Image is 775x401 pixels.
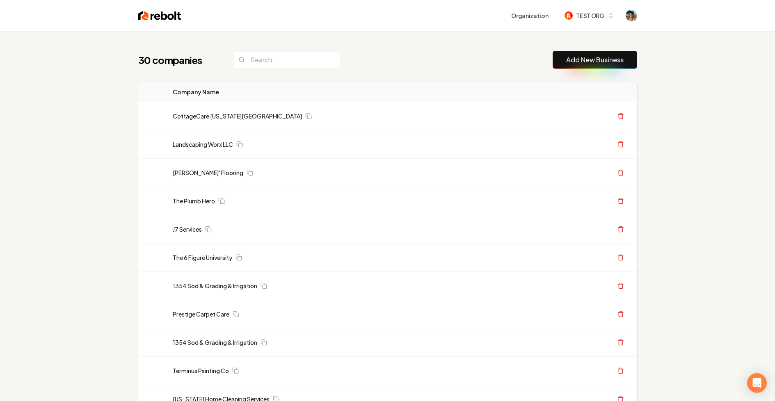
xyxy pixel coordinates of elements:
button: Add New Business [553,51,637,69]
a: The 6 Figure University [173,253,232,262]
input: Search... [233,51,340,68]
a: Terminus Painting Co [173,367,229,375]
a: Prestige Carpet Care [173,310,229,318]
span: TEST ORG [576,11,604,20]
h1: 30 companies [138,53,217,66]
img: Rebolt Logo [138,10,181,21]
div: Open Intercom Messenger [747,373,767,393]
img: Aditya Nair [626,10,637,21]
a: 1354 Sod & Grading & Irrigation [173,338,257,346]
a: [PERSON_NAME]' Flooring [173,169,243,177]
a: CottageCare [US_STATE][GEOGRAPHIC_DATA] [173,112,302,120]
button: Organization [506,8,553,23]
a: Add New Business [566,55,624,65]
a: J7 Services [173,225,202,233]
th: Company Name [166,82,440,102]
img: TEST ORG [565,11,573,20]
button: Open user button [626,10,637,21]
a: The Plumb Hero [173,197,215,205]
a: Landscaping Worx LLC [173,140,233,148]
a: 1354 Sod & Grading & Irrigation [173,282,257,290]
